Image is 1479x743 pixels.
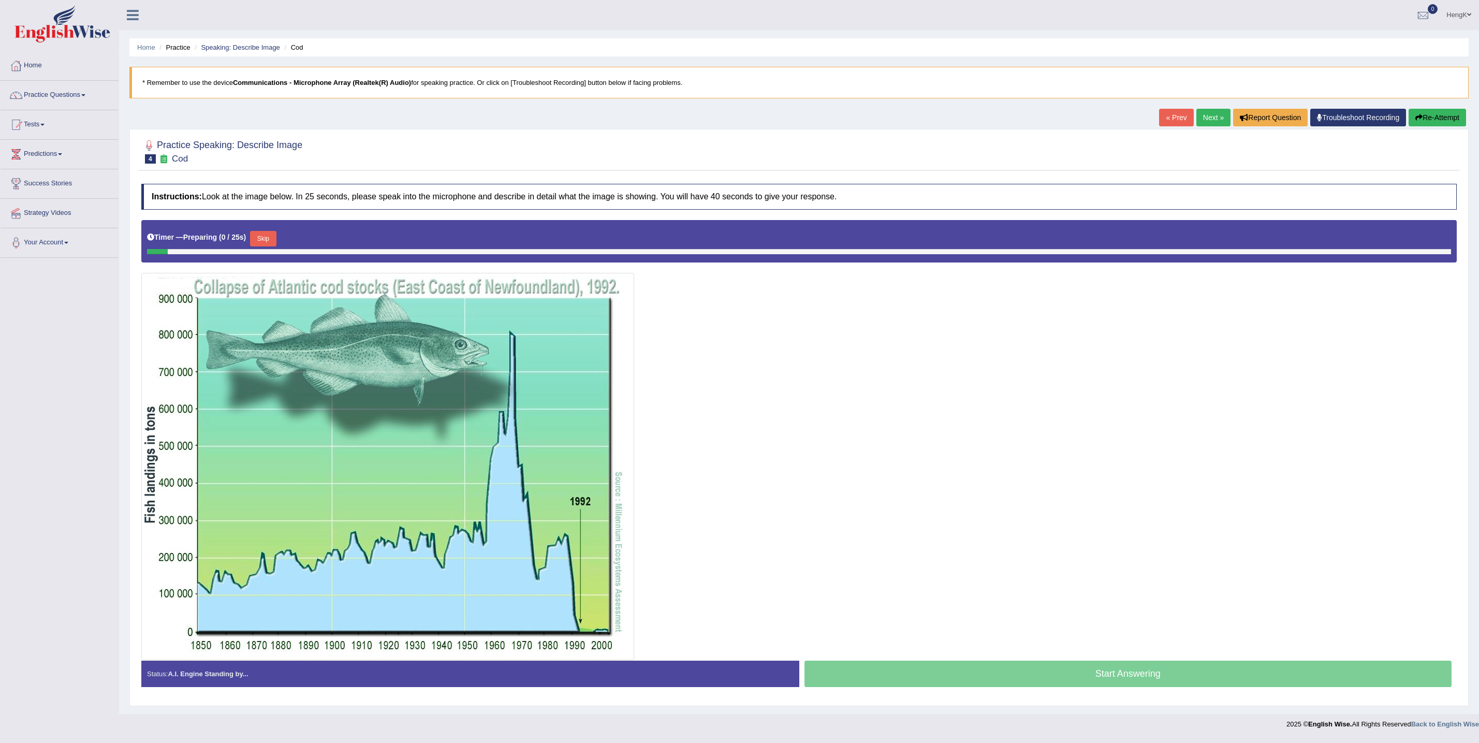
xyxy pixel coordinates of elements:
[152,192,202,201] b: Instructions:
[1428,4,1438,14] span: 0
[147,234,246,241] h5: Timer —
[1159,109,1193,126] a: « Prev
[282,42,303,52] li: Cod
[1310,109,1406,126] a: Troubleshoot Recording
[1308,720,1352,728] strong: English Wise.
[201,43,280,51] a: Speaking: Describe Image
[1409,109,1466,126] button: Re-Attempt
[244,233,246,241] b: )
[172,154,188,164] small: Cod
[129,67,1469,98] blockquote: * Remember to use the device for speaking practice. Or click on [Troubleshoot Recording] button b...
[141,661,799,687] div: Status:
[1411,720,1479,728] a: Back to English Wise
[1233,109,1308,126] button: Report Question
[1,140,119,166] a: Predictions
[141,184,1457,210] h4: Look at the image below. In 25 seconds, please speak into the microphone and describe in detail w...
[233,79,411,86] b: Communications - Microphone Array (Realtek(R) Audio)
[168,670,248,678] strong: A.I. Engine Standing by...
[1,169,119,195] a: Success Stories
[1,81,119,107] a: Practice Questions
[1286,714,1479,729] div: 2025 © All Rights Reserved
[222,233,244,241] b: 0 / 25s
[157,42,190,52] li: Practice
[183,233,217,241] b: Preparing
[1,110,119,136] a: Tests
[1,51,119,77] a: Home
[1,199,119,225] a: Strategy Videos
[158,154,169,164] small: Exam occurring question
[1,228,119,254] a: Your Account
[141,138,302,164] h2: Practice Speaking: Describe Image
[250,231,276,246] button: Skip
[219,233,222,241] b: (
[137,43,155,51] a: Home
[145,154,156,164] span: 4
[1196,109,1231,126] a: Next »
